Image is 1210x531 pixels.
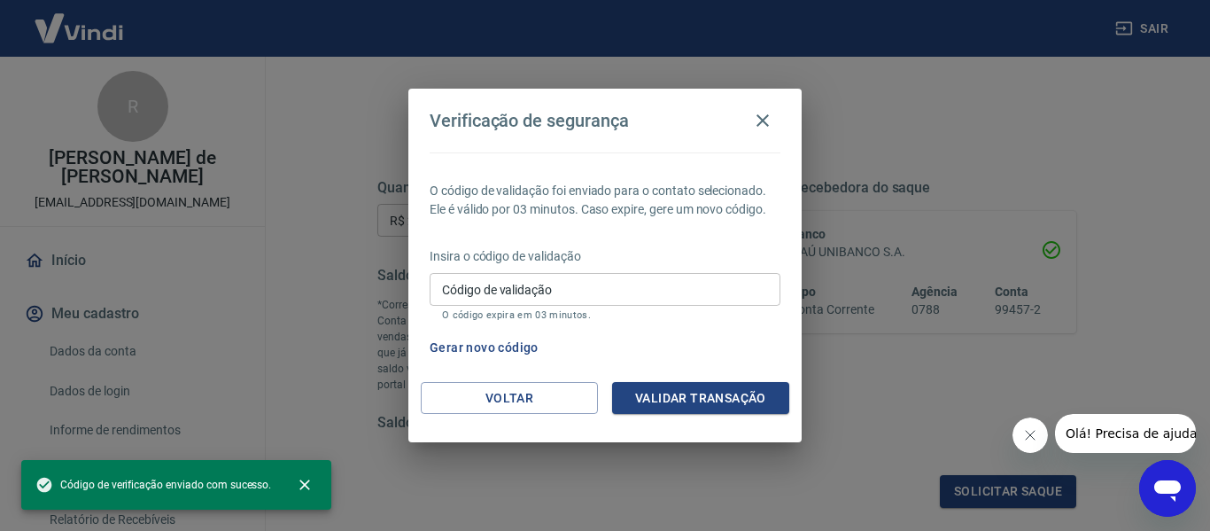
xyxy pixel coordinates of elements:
span: Olá! Precisa de ajuda? [11,12,149,27]
button: Gerar novo código [423,332,546,364]
iframe: Botão para abrir a janela de mensagens [1139,460,1196,517]
iframe: Fechar mensagem [1012,418,1048,453]
h4: Verificação de segurança [430,110,629,131]
p: Insira o código de validação [430,247,780,266]
iframe: Mensagem da empresa [1055,414,1196,453]
button: Voltar [421,382,598,415]
button: close [285,465,324,504]
p: O código expira em 03 minutos. [442,309,768,321]
button: Validar transação [612,382,789,415]
p: O código de validação foi enviado para o contato selecionado. Ele é válido por 03 minutos. Caso e... [430,182,780,219]
span: Código de verificação enviado com sucesso. [35,476,271,494]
